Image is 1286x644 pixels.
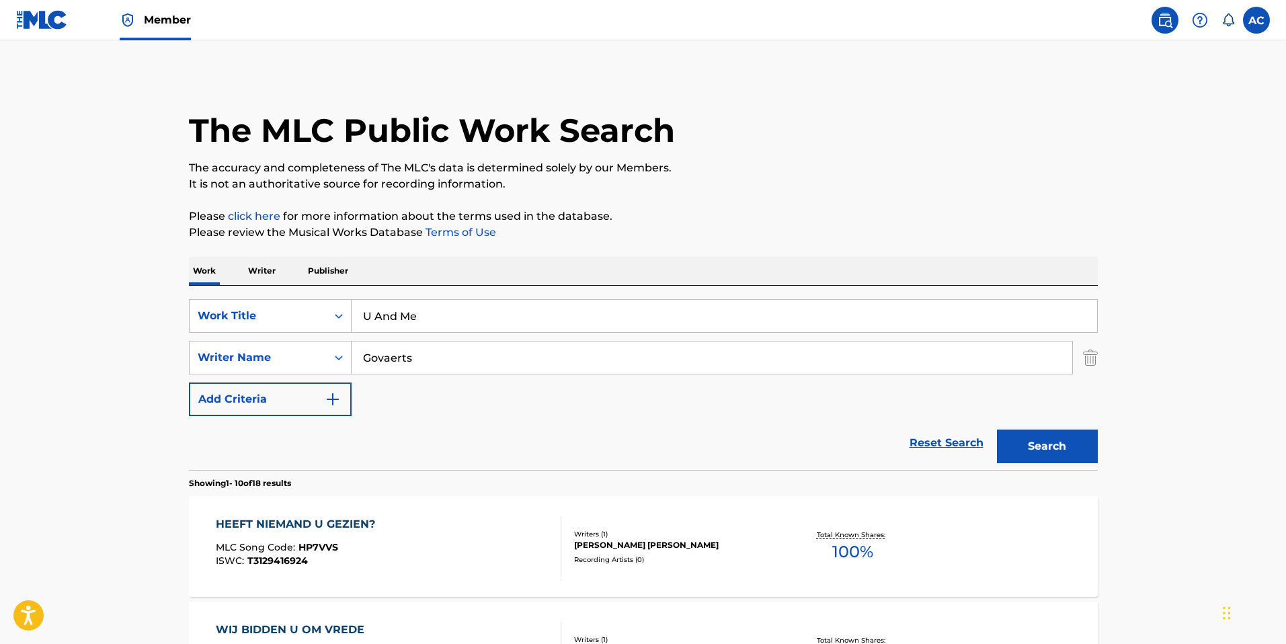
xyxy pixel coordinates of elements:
img: help [1192,12,1208,28]
p: Please for more information about the terms used in the database. [189,208,1098,225]
p: Writer [244,257,280,285]
img: search [1157,12,1173,28]
button: Search [997,430,1098,463]
div: Writer Name [198,350,319,366]
img: Top Rightsholder [120,12,136,28]
a: Public Search [1152,7,1178,34]
a: Reset Search [903,428,990,458]
div: WIJ BIDDEN U OM VREDE [216,622,371,638]
p: Publisher [304,257,352,285]
p: Work [189,257,220,285]
span: MLC Song Code : [216,541,298,553]
img: 9d2ae6d4665cec9f34b9.svg [325,391,341,407]
span: Member [144,12,191,28]
div: User Menu [1243,7,1270,34]
form: Search Form [189,299,1098,470]
p: Please review the Musical Works Database [189,225,1098,241]
span: ISWC : [216,555,247,567]
div: Writers ( 1 ) [574,529,777,539]
iframe: Resource Center [1248,428,1286,536]
p: Showing 1 - 10 of 18 results [189,477,291,489]
iframe: Chat Widget [1219,579,1286,644]
div: Work Title [198,308,319,324]
div: [PERSON_NAME] [PERSON_NAME] [574,539,777,551]
p: It is not an authoritative source for recording information. [189,176,1098,192]
div: Help [1187,7,1213,34]
a: click here [228,210,280,223]
a: HEEFT NIEMAND U GEZIEN?MLC Song Code:HP7VVSISWC:T3129416924Writers (1)[PERSON_NAME] [PERSON_NAME]... [189,496,1098,597]
h1: The MLC Public Work Search [189,110,675,151]
p: The accuracy and completeness of The MLC's data is determined solely by our Members. [189,160,1098,176]
span: HP7VVS [298,541,338,553]
a: Terms of Use [423,226,496,239]
div: HEEFT NIEMAND U GEZIEN? [216,516,382,532]
button: Add Criteria [189,383,352,416]
span: 100 % [832,540,873,564]
img: Delete Criterion [1083,341,1098,374]
div: Notifications [1221,13,1235,27]
div: Recording Artists ( 0 ) [574,555,777,565]
span: T3129416924 [247,555,308,567]
p: Total Known Shares: [817,530,889,540]
img: MLC Logo [16,10,68,30]
div: Drag [1223,593,1231,633]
